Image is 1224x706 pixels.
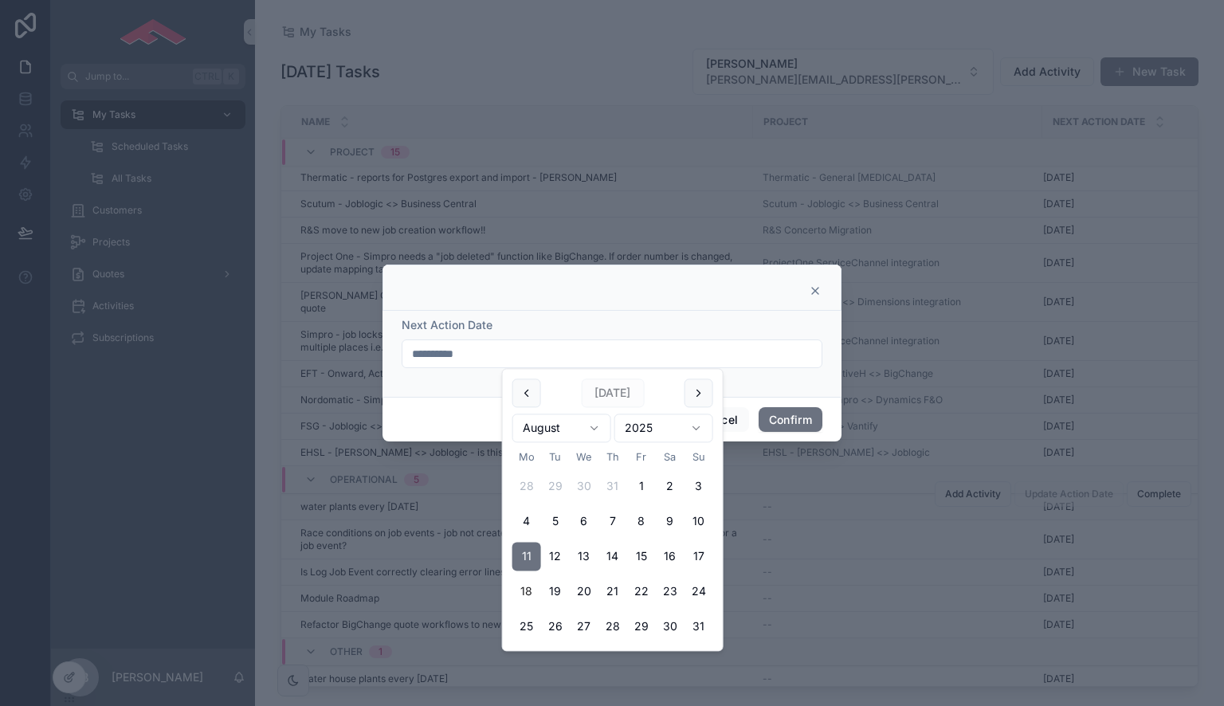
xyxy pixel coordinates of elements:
button: Tuesday, 5 August 2025 [541,508,570,536]
button: Sunday, 17 August 2025 [685,543,713,571]
button: Confirm [759,407,822,433]
button: Saturday, 16 August 2025 [656,543,685,571]
table: August 2025 [512,449,713,641]
button: Friday, 8 August 2025 [627,508,656,536]
button: Monday, 25 August 2025 [512,613,541,641]
button: Sunday, 31 August 2025 [685,613,713,641]
button: Wednesday, 20 August 2025 [570,578,598,606]
button: Monday, 4 August 2025 [512,508,541,536]
button: Tuesday, 29 July 2025 [541,473,570,501]
span: Next Action Date [402,318,492,331]
button: Thursday, 14 August 2025 [598,543,627,571]
button: Saturday, 23 August 2025 [656,578,685,606]
button: Friday, 15 August 2025 [627,543,656,571]
button: Tuesday, 19 August 2025 [541,578,570,606]
button: Sunday, 10 August 2025 [685,508,713,536]
th: Monday [512,449,541,465]
button: Thursday, 31 July 2025 [598,473,627,501]
button: Tuesday, 26 August 2025 [541,613,570,641]
th: Saturday [656,449,685,465]
button: Saturday, 9 August 2025 [656,508,685,536]
button: Sunday, 24 August 2025 [685,578,713,606]
th: Wednesday [570,449,598,465]
button: Saturday, 30 August 2025 [656,613,685,641]
th: Thursday [598,449,627,465]
button: Thursday, 21 August 2025 [598,578,627,606]
button: Wednesday, 27 August 2025 [570,613,598,641]
button: Friday, 22 August 2025 [627,578,656,606]
button: Thursday, 7 August 2025 [598,508,627,536]
button: Friday, 1 August 2025 [627,473,656,501]
th: Friday [627,449,656,465]
button: Wednesday, 13 August 2025 [570,543,598,571]
th: Tuesday [541,449,570,465]
button: Monday, 18 August 2025 [512,578,541,606]
button: Today, Monday, 11 August 2025, selected [512,543,541,571]
button: Wednesday, 30 July 2025 [570,473,598,501]
button: Sunday, 3 August 2025 [685,473,713,501]
button: Monday, 28 July 2025 [512,473,541,501]
th: Sunday [685,449,713,465]
button: Wednesday, 6 August 2025 [570,508,598,536]
button: Thursday, 28 August 2025 [598,613,627,641]
button: Tuesday, 12 August 2025 [541,543,570,571]
button: Friday, 29 August 2025 [627,613,656,641]
button: Saturday, 2 August 2025 [656,473,685,501]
